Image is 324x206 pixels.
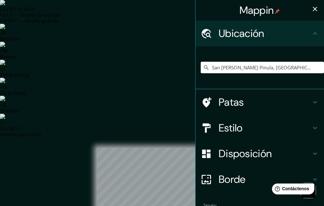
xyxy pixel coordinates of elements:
[196,141,324,166] div: Disposición
[219,173,246,186] font: Borde
[267,181,317,199] iframe: Lanzador de widgets de ayuda
[219,147,272,160] font: Disposición
[3,120,4,126] font: /
[196,166,324,192] div: Borde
